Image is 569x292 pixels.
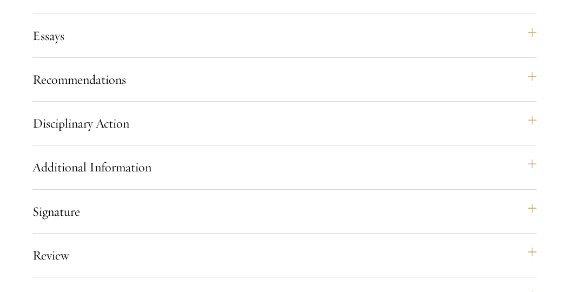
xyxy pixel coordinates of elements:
[32,23,537,49] button: Essays
[32,110,537,136] button: Disciplinary Action
[32,154,537,180] button: Additional Information
[32,67,537,92] button: Recommendations
[32,198,537,224] button: Signature
[32,242,537,268] button: Review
